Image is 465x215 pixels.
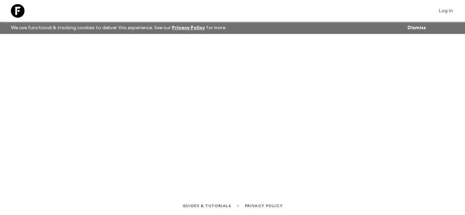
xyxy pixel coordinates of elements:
[172,25,205,30] a: Privacy Policy
[406,23,428,33] button: Dismiss
[245,202,283,210] a: Privacy Policy
[182,202,231,210] a: Guides & Tutorials
[435,6,457,16] a: Log in
[8,22,229,34] p: We use functional & tracking cookies to deliver this experience. See our for more.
